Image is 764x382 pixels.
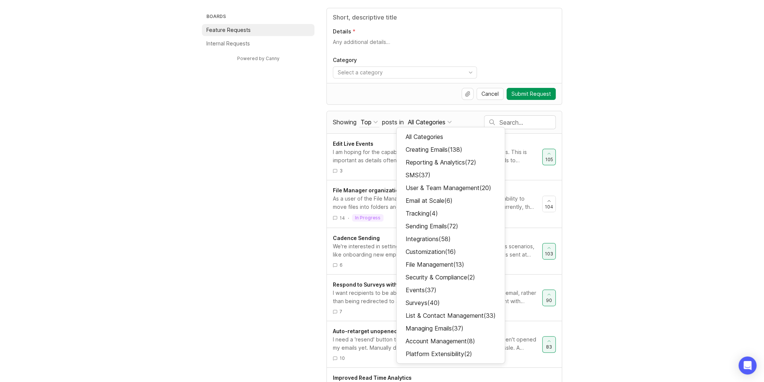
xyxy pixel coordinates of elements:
[333,186,542,222] a: File Manager organization & UI improvementsAs a user of the File Manager feature in ContactMonkey...
[333,187,452,193] span: File Manager organization & UI improvements
[340,168,343,174] span: 3
[333,234,542,268] a: Cadence SendingWe're interested in setting up an email cadence or journey for various scenarios, ...
[542,290,556,306] button: 90
[397,194,505,207] div: Email at Scale ( 6 )
[333,328,425,334] span: Auto-retarget unopened recipients
[397,156,505,169] div: Reporting & Analytics ( 72 )
[397,169,505,181] div: SMS ( 37 )
[397,233,505,245] div: Integrations ( 58 )
[333,148,536,165] div: I am hoping for the capability to edit live events, including RSVP dates. This is important as de...
[397,245,505,258] div: Customization ( 16 )
[545,251,553,257] span: 103
[545,156,553,163] span: 105
[333,56,556,63] label: Category
[542,336,556,353] button: 83
[333,242,536,259] div: We're interested in setting up an email cadence or journey for various scenarios, like onboarding...
[333,374,412,381] span: Improved Read Time Analytics
[333,335,536,352] div: I need a 'resend' button to automatically follow up with folks who haven't opened my emails yet. ...
[499,118,555,127] input: Search…
[397,347,505,360] div: Platform Extensibility ( 2 )
[507,88,556,100] button: Submit Request
[397,130,505,143] div: All Categories
[397,309,505,322] div: List & Contact Management ( 33 )
[333,195,536,211] div: As a user of the File Manager feature in ContactMonkey, I need the ability to move files into fol...
[333,281,418,288] span: Respond to Surveys within email
[546,344,552,350] span: 83
[340,215,345,221] span: 14
[333,28,351,35] p: Details
[359,117,379,127] button: Showing
[397,296,505,309] div: Surveys ( 40 )
[340,308,342,315] span: 7
[333,140,373,147] span: Edit Live Events
[397,258,505,271] div: File Management ( 13 )
[206,26,251,34] p: Feature Requests
[333,118,356,126] span: Showing
[406,117,453,127] button: posts in
[355,215,380,221] p: in progress
[545,204,553,210] span: 104
[408,118,445,126] div: All Categories
[397,284,505,296] div: Events ( 37 )
[206,40,250,47] p: Internal Requests
[333,289,536,305] div: I want recipients to be able to respond to surveys directly within the email, rather than being r...
[546,297,552,303] span: 90
[542,149,556,165] button: 105
[236,54,281,63] a: Powered by Canny
[202,24,314,36] a: Feature Requests
[511,90,551,98] span: Submit Request
[397,220,505,233] div: Sending Emails ( 72 )
[462,88,474,100] button: Upload file
[333,140,542,174] a: Edit Live EventsI am hoping for the capability to edit live events, including RSVP dates. This is...
[340,262,343,268] span: 6
[542,243,556,260] button: 103
[361,118,371,126] div: Top
[397,143,505,156] div: Creating Emails ( 138 )
[348,215,349,221] div: ·
[333,13,556,22] input: Title
[397,181,505,194] div: User & Team Management ( 20 )
[333,281,542,315] a: Respond to Surveys within emailI want recipients to be able to respond to surveys directly within...
[738,356,756,374] div: Open Intercom Messenger
[338,68,383,77] div: Select a category
[202,38,314,50] a: Internal Requests
[542,196,556,212] button: 104
[397,271,505,284] div: Security & Compliance ( 2 )
[477,88,504,100] button: Cancel
[481,90,499,98] span: Cancel
[397,322,505,335] div: Managing Emails ( 37 )
[397,335,505,347] div: Account Management ( 8 )
[333,235,380,241] span: Cadence Sending
[397,207,505,220] div: Tracking ( 4 )
[333,327,542,361] a: Auto-retarget unopened recipientsI need a 'resend' button to automatically follow up with folks w...
[205,12,314,23] h3: Boards
[382,118,404,126] span: posts in
[333,38,556,53] textarea: Details
[340,355,345,361] span: 10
